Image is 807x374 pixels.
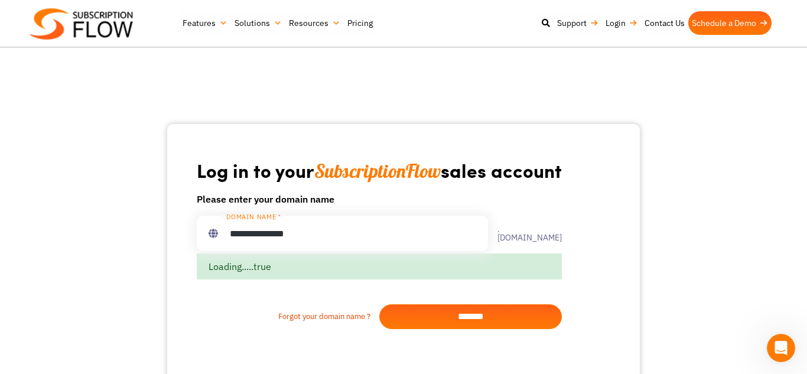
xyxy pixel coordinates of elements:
[688,11,772,35] a: Schedule a Demo
[197,192,562,206] h6: Please enter your domain name
[767,334,795,362] iframe: Intercom live chat
[197,311,379,323] a: Forgot your domain name ?
[197,253,562,279] div: Loading.....true
[314,159,441,183] span: SubscriptionFlow
[488,225,562,242] label: .[DOMAIN_NAME]
[179,11,231,35] a: Features
[231,11,285,35] a: Solutions
[602,11,641,35] a: Login
[285,11,344,35] a: Resources
[344,11,376,35] a: Pricing
[641,11,688,35] a: Contact Us
[197,158,562,183] h1: Log in to your sales account
[30,8,133,40] img: Subscriptionflow
[554,11,602,35] a: Support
